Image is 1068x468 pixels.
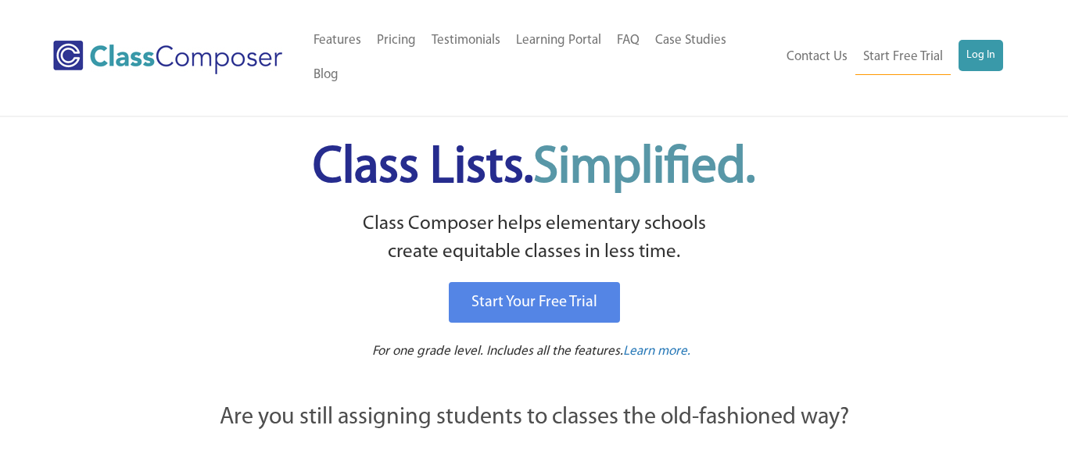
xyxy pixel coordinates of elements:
a: Learn more. [623,342,690,362]
a: Contact Us [779,40,855,74]
img: Class Composer [53,41,281,74]
span: Learn more. [623,345,690,358]
a: Learning Portal [508,23,609,58]
a: Start Your Free Trial [449,282,620,323]
a: Log In [959,40,1003,71]
p: Are you still assigning students to classes the old-fashioned way? [135,401,933,435]
span: Simplified. [533,143,755,194]
span: Class Lists. [313,143,755,194]
a: Testimonials [424,23,508,58]
a: Case Studies [647,23,734,58]
a: FAQ [609,23,647,58]
span: Start Your Free Trial [471,295,597,310]
a: Start Free Trial [855,40,951,75]
nav: Header Menu [306,23,775,92]
a: Pricing [369,23,424,58]
p: Class Composer helps elementary schools create equitable classes in less time. [133,210,935,267]
a: Blog [306,58,346,92]
nav: Header Menu [774,40,1002,75]
a: Features [306,23,369,58]
span: For one grade level. Includes all the features. [372,345,623,358]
